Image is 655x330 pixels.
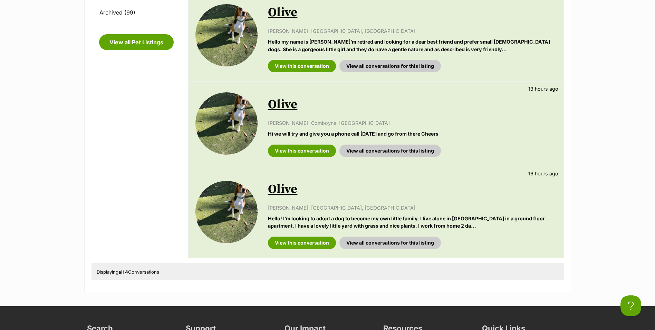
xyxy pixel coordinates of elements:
a: View this conversation [268,60,336,72]
a: View all Pet Listings [99,34,174,50]
a: View this conversation [268,237,336,249]
span: Displaying Conversations [97,269,159,275]
a: View all conversations for this listing [339,145,441,157]
a: Archived (99) [91,5,182,20]
a: Olive [268,97,297,112]
img: Olive [195,181,258,243]
p: Hi we will try and give you a phone call [DATE] and go from there Cheers [268,130,556,137]
a: Olive [268,182,297,197]
iframe: Help Scout Beacon - Open [620,295,641,316]
p: [PERSON_NAME], Comboyne, [GEOGRAPHIC_DATA] [268,119,556,127]
p: Hello my name is [PERSON_NAME]’m retired and looking for a dear best friend and prefer small [DEM... [268,38,556,53]
a: View all conversations for this listing [339,60,441,72]
a: Olive [268,5,297,20]
img: Olive [195,4,258,66]
p: Hello! I’m looking to adopt a dog to become my own little family. I live alone in [GEOGRAPHIC_DAT... [268,215,556,230]
strong: all 4 [118,269,128,275]
p: 16 hours ago [528,170,558,177]
img: Olive [195,92,258,155]
a: View all conversations for this listing [339,237,441,249]
a: View this conversation [268,145,336,157]
p: [PERSON_NAME], [GEOGRAPHIC_DATA], [GEOGRAPHIC_DATA] [268,204,556,211]
p: 13 hours ago [528,85,558,92]
p: [PERSON_NAME], [GEOGRAPHIC_DATA], [GEOGRAPHIC_DATA] [268,27,556,35]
